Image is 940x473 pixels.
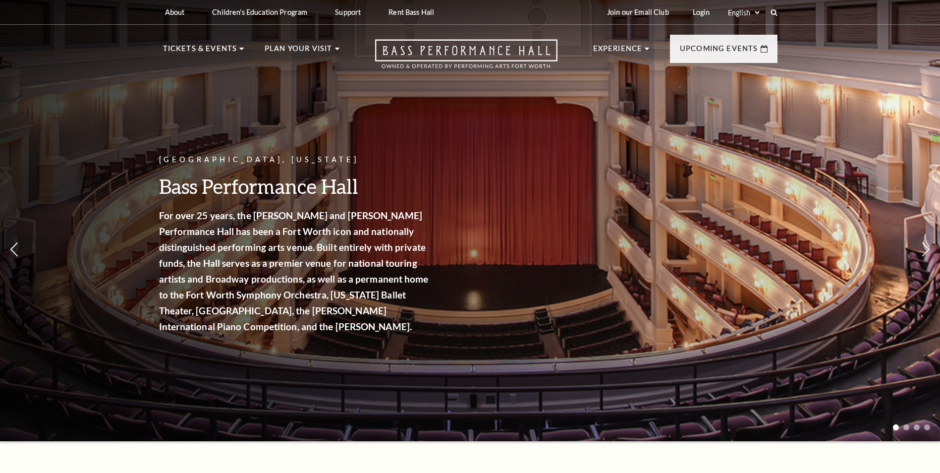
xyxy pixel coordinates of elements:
p: [GEOGRAPHIC_DATA], [US_STATE] [159,154,432,166]
p: About [165,8,185,16]
strong: For over 25 years, the [PERSON_NAME] and [PERSON_NAME] Performance Hall has been a Fort Worth ico... [159,210,429,332]
p: Upcoming Events [680,43,758,60]
p: Experience [593,43,643,60]
p: Plan Your Visit [265,43,332,60]
p: Rent Bass Hall [388,8,434,16]
h3: Bass Performance Hall [159,174,432,199]
p: Tickets & Events [163,43,237,60]
select: Select: [726,8,761,17]
p: Children's Education Program [212,8,307,16]
p: Support [335,8,361,16]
